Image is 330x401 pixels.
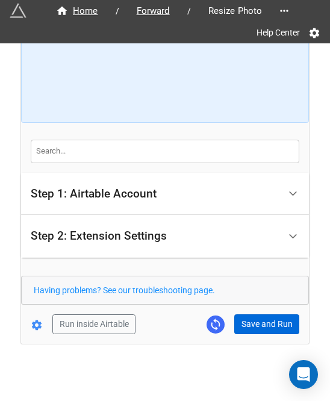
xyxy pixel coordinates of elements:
a: Having problems? See our troubleshooting page. [34,285,215,295]
li: / [116,5,119,17]
a: Home [43,4,111,18]
span: Forward [129,4,177,18]
button: Run inside Airtable [52,314,135,335]
img: miniextensions-icon.73ae0678.png [10,2,26,19]
div: Step 2: Extension Settings [31,230,167,242]
nav: breadcrumb [43,4,275,18]
a: Sync Base Structure [207,316,225,334]
div: Home [56,4,98,18]
a: Help Center [248,22,308,43]
div: Open Intercom Messenger [289,360,318,389]
div: Step 1: Airtable Account [21,173,309,216]
div: Step 1: Airtable Account [31,188,157,200]
span: Resize Photo [201,4,270,18]
button: Save and Run [234,314,299,335]
div: Step 2: Extension Settings [21,215,309,258]
li: / [187,5,191,17]
input: Search... [31,140,299,163]
a: Forward [124,4,182,18]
